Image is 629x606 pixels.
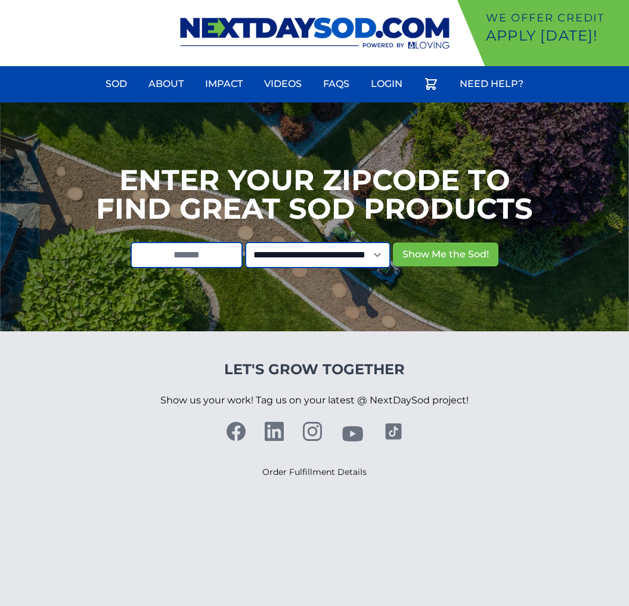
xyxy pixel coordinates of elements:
[316,70,357,98] a: FAQs
[486,26,624,45] p: Apply [DATE]!
[96,166,533,223] h1: Enter your Zipcode to Find Great Sod Products
[393,243,498,266] button: Show Me the Sod!
[141,70,191,98] a: About
[486,10,624,26] p: We offer Credit
[453,70,531,98] a: Need Help?
[257,70,309,98] a: Videos
[98,70,134,98] a: Sod
[160,379,469,422] p: Show us your work! Tag us on your latest @ NextDaySod project!
[364,70,410,98] a: Login
[262,467,367,477] a: Order Fulfillment Details
[198,70,250,98] a: Impact
[160,360,469,379] h4: Let's Grow Together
